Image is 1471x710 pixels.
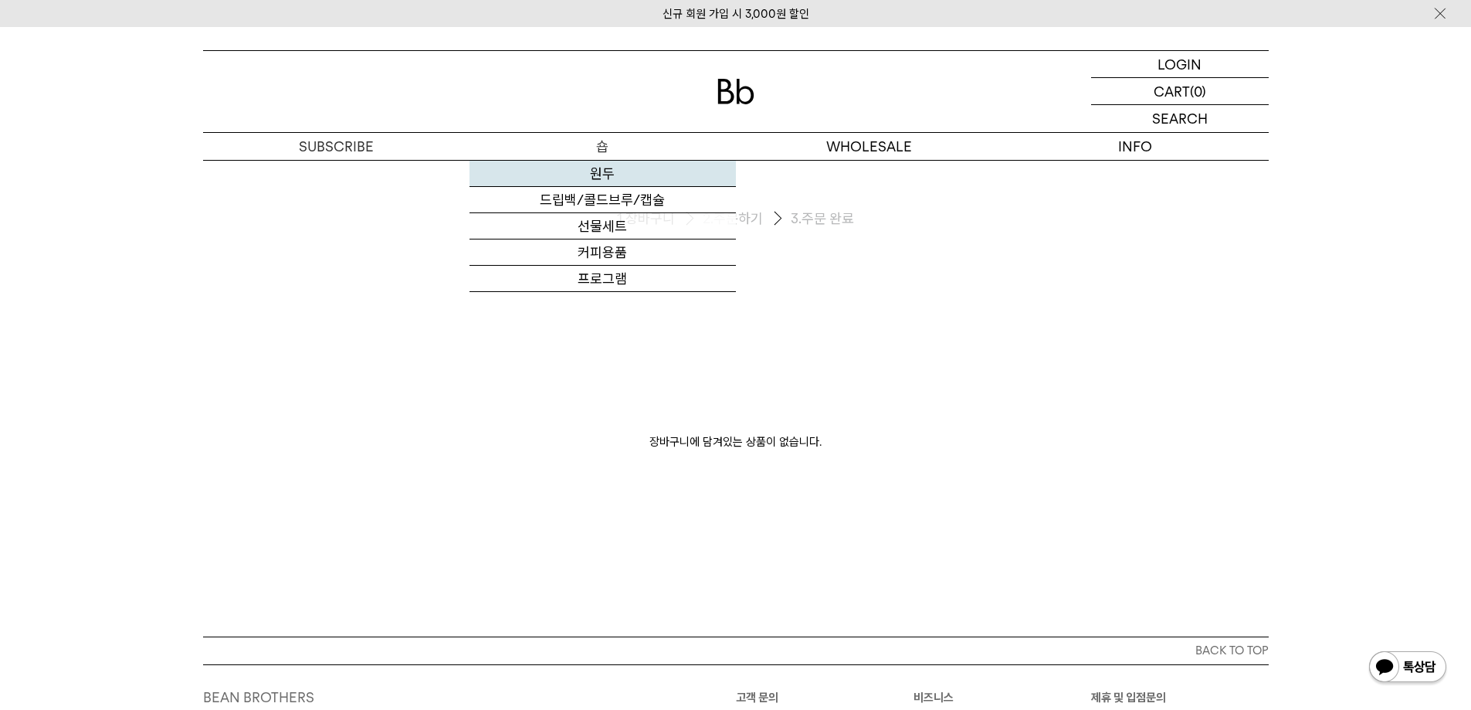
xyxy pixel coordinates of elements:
[1152,105,1208,132] p: SEARCH
[913,688,1091,707] p: 비즈니스
[203,637,1269,664] button: BACK TO TOP
[736,133,1002,160] p: WHOLESALE
[469,266,736,292] a: 프로그램
[791,209,802,228] span: 3.
[1091,688,1269,707] p: 제휴 및 입점문의
[203,133,469,160] a: SUBSCRIBE
[1157,51,1202,77] p: LOGIN
[469,133,736,160] a: 숍
[203,689,314,705] a: BEAN BROTHERS
[469,239,736,266] a: 커피용품
[1091,51,1269,78] a: LOGIN
[469,213,736,239] a: 선물세트
[203,278,1269,482] p: 장바구니에 담겨있는 상품이 없습니다.
[717,79,754,104] img: 로고
[736,688,913,707] p: 고객 문의
[469,161,736,187] a: 원두
[663,7,809,21] a: 신규 회원 가입 시 3,000원 할인
[469,187,736,213] a: 드립백/콜드브루/캡슐
[703,206,791,232] li: 주문하기
[1368,650,1448,687] img: 카카오톡 채널 1:1 채팅 버튼
[1190,78,1206,104] p: (0)
[791,209,854,228] li: 주문 완료
[1091,78,1269,105] a: CART (0)
[1154,78,1190,104] p: CART
[1002,133,1269,160] p: INFO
